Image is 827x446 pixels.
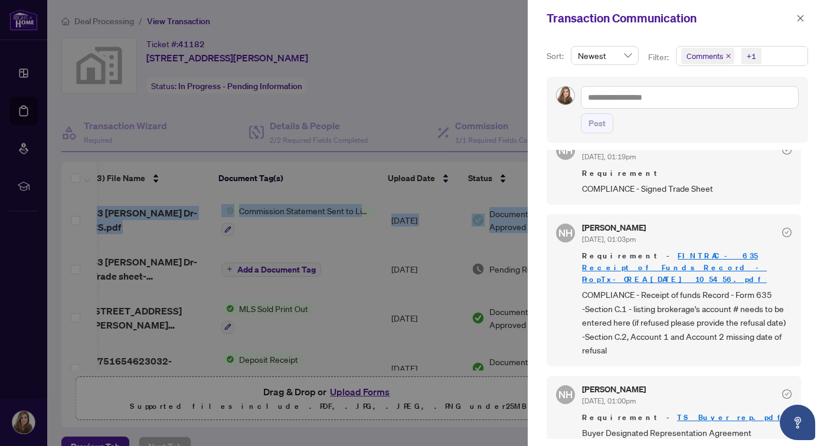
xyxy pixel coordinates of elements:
[582,412,792,424] span: Requirement -
[725,53,731,59] span: close
[581,113,613,133] button: Post
[582,251,767,284] a: FINTRAC - 635 Receipt of Funds Record - PropTx-OREA_[DATE] 10_54_56.pdf
[747,50,756,62] div: +1
[547,50,566,63] p: Sort:
[677,412,786,422] a: TS Buyer rep.pdf
[687,50,723,62] span: Comments
[582,152,636,161] span: [DATE], 01:19pm
[582,168,792,179] span: Requirement
[796,14,805,22] span: close
[558,387,573,402] span: NH
[558,225,573,241] span: NH
[582,235,636,244] span: [DATE], 01:03pm
[782,228,792,237] span: check-circle
[782,389,792,399] span: check-circle
[558,143,573,158] span: NH
[648,51,671,64] p: Filter:
[582,224,646,232] h5: [PERSON_NAME]
[681,48,734,64] span: Comments
[557,87,574,104] img: Profile Icon
[578,47,632,64] span: Newest
[582,250,792,286] span: Requirement -
[547,9,793,27] div: Transaction Communication
[780,405,815,440] button: Open asap
[582,396,636,405] span: [DATE], 01:00pm
[782,145,792,155] span: check-circle
[582,385,646,393] h5: [PERSON_NAME]
[582,182,792,195] span: COMPLIANCE - Signed Trade Sheet
[582,288,792,357] span: COMPLIANCE - Receipt of funds Record - Form 635 -Section C.1 - listing brokerage's account # need...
